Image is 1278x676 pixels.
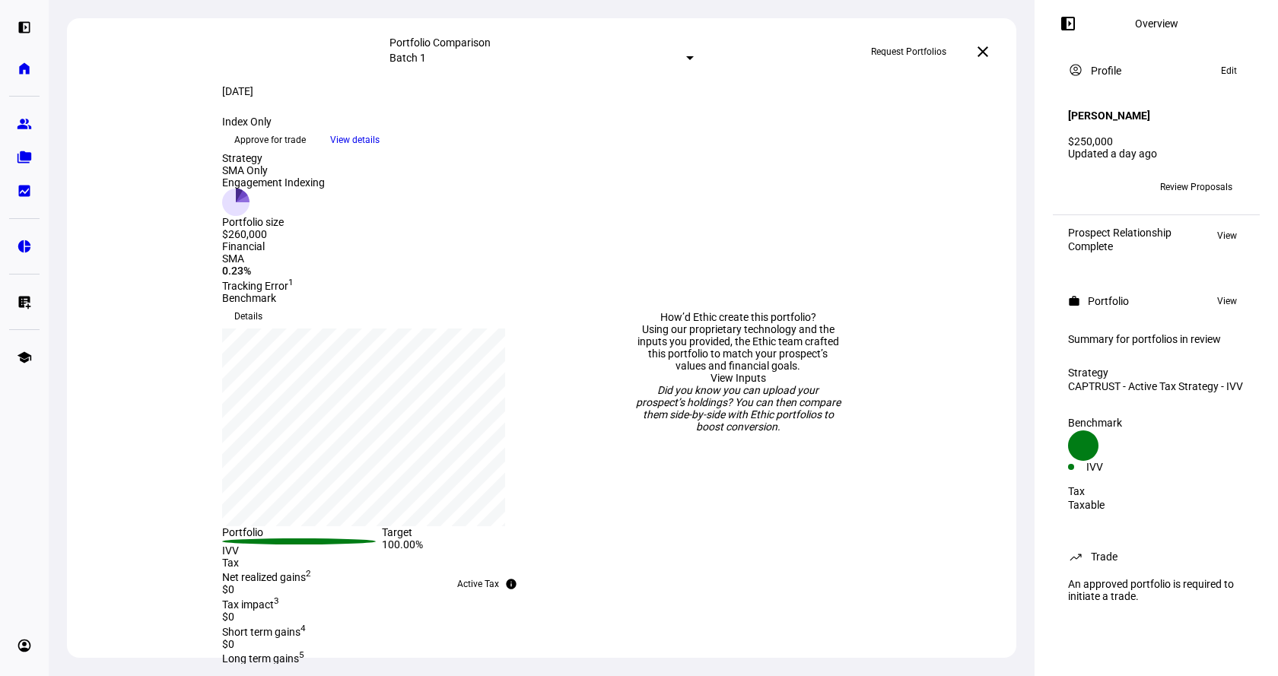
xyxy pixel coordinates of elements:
div: SMA Only [222,164,325,176]
div: $0 [222,638,542,650]
mat-select-trigger: Batch 1 [389,52,426,64]
span: View [1217,227,1237,245]
button: View details [318,129,392,151]
eth-mat-symbol: group [17,116,32,132]
eth-panel-overview-card-header: Trade [1068,547,1245,566]
span: Request Portfolios [871,40,946,64]
div: Financial [222,240,542,252]
div: Overview [1135,17,1178,30]
h4: [PERSON_NAME] [1068,109,1150,122]
a: bid_landscape [9,176,40,206]
span: +2 [1098,182,1108,192]
div: Trade [1091,551,1117,563]
div: Updated a day ago [1068,148,1245,160]
div: Portfolio [222,526,382,538]
mat-icon: trending_up [1068,549,1083,564]
div: Complete [1068,240,1171,252]
div: Did you know you can upload your prospect’s holdings? You can then compare them side-by-side with... [634,384,841,433]
div: Engagement Indexing [222,176,325,189]
sup: 3 [274,595,279,606]
div: Strategy [1068,367,1245,379]
button: Details [222,304,275,328]
div: IVV [1086,461,1156,473]
eth-mat-symbol: list_alt_add [17,294,32,309]
div: Target [382,526,542,538]
span: Approve for trade [234,128,306,152]
div: Benchmark [222,292,542,304]
div: Portfolio Comparison [389,36,694,49]
mat-icon: left_panel_open [1059,14,1077,33]
eth-mat-symbol: account_circle [17,638,32,653]
div: [DATE] [222,85,542,97]
a: View Inputs [711,372,766,384]
span: Edit [1221,62,1237,80]
div: Strategy [222,152,325,164]
eth-panel-overview-card-header: Profile [1068,62,1245,80]
button: Review Proposals [1148,175,1245,199]
eth-mat-symbol: bid_landscape [17,183,32,198]
span: CG [1074,182,1086,192]
div: SMA [222,252,542,265]
span: Tax impact [222,598,279,611]
span: Details [234,304,262,328]
div: Profile [1091,65,1121,77]
button: View [1210,292,1245,310]
mat-icon: account_circle [1068,62,1083,78]
a: group [9,109,40,139]
div: 0.23% [222,265,542,277]
div: Tax [222,557,542,569]
mat-icon: close [974,43,992,61]
div: An approved portfolio is required to initiate a trade. [1059,572,1254,608]
a: home [9,53,40,84]
div: Benchmark [1068,417,1245,429]
eth-mat-symbol: folder_copy [17,150,32,165]
span: Long term gains [222,652,304,665]
button: Request Portfolios [859,40,958,64]
span: View details [330,129,380,151]
div: $0 [222,583,542,595]
eth-mat-symbol: school [17,350,32,365]
div: 100.00% [382,538,542,557]
span: View [1217,292,1237,310]
div: Index Only [222,116,542,128]
div: chart, 1 series [222,328,505,526]
span: Net realized gains [222,571,311,583]
eth-mat-symbol: home [17,61,32,76]
div: CAPTRUST - Active Tax Strategy - IVV [1068,380,1245,392]
span: Review Proposals [1160,175,1232,199]
div: Prospect Relationship [1068,227,1171,239]
div: How’d Ethic create this portfolio? [634,311,841,323]
eth-mat-symbol: left_panel_open [17,20,32,35]
div: $250,000 [1068,135,1245,148]
div: Tax [1068,485,1245,497]
sup: 4 [300,623,306,633]
span: Short term gains [222,626,306,638]
a: pie_chart [9,231,40,262]
div: Portfolio [1088,295,1129,307]
div: $260,000 [222,228,325,240]
div: Using our proprietary technology and the inputs you provided, the Ethic team crafted this portfol... [634,323,841,372]
button: View [1210,227,1245,245]
eth-panel-overview-card-header: Portfolio [1068,292,1245,310]
sup: 5 [299,650,304,661]
eth-mat-symbol: pie_chart [17,239,32,254]
mat-icon: work [1068,295,1080,307]
div: IVV [222,544,382,557]
div: $0 [222,611,542,623]
a: View details [318,133,392,145]
div: Summary for portfolios in review [1068,333,1245,345]
sup: 2 [306,569,311,579]
a: folder_copy [9,142,40,173]
button: Edit [1213,62,1245,80]
div: Taxable [1068,499,1245,511]
span: Tracking Error [222,280,294,292]
sup: 1 [288,277,294,287]
div: Portfolio size [222,216,325,228]
button: Approve for trade [222,128,318,152]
